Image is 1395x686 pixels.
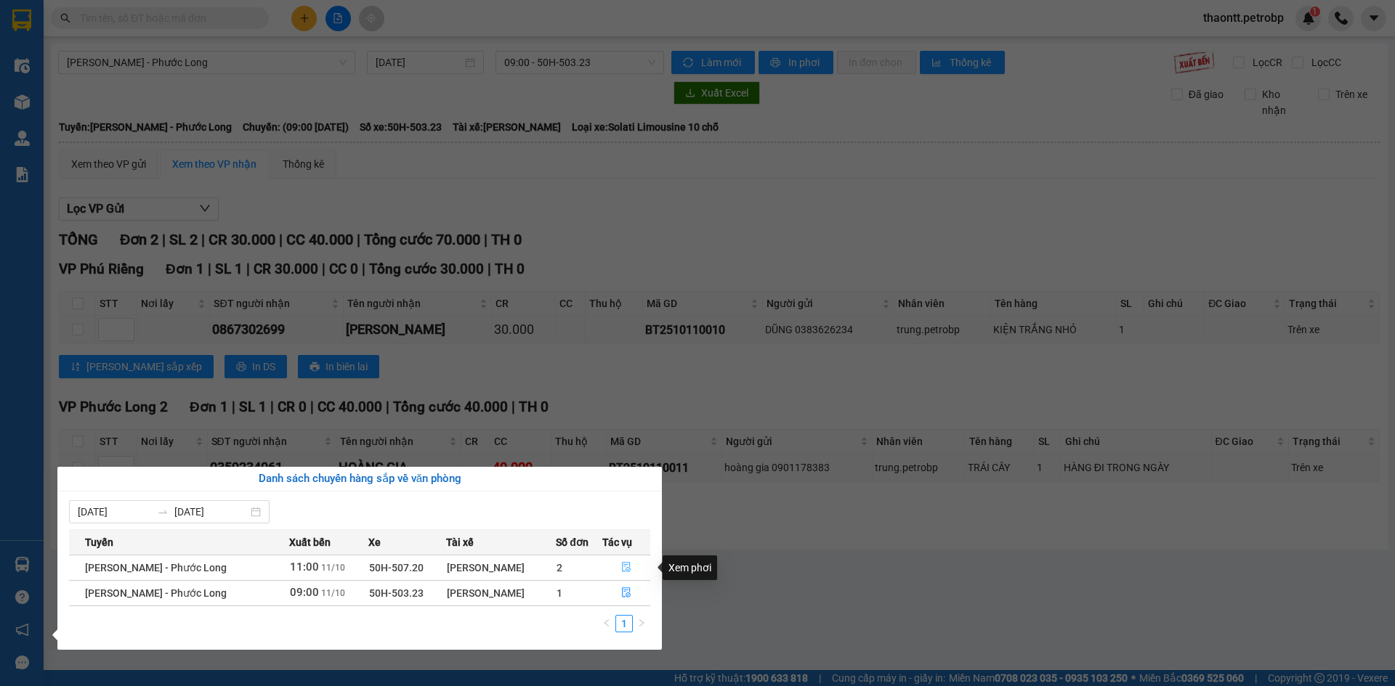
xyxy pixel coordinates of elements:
span: Xe [368,534,381,550]
span: left [602,618,611,627]
div: Xem phơi [663,555,717,580]
button: left [598,615,615,632]
span: file-done [621,562,631,573]
span: Xuất bến [289,534,331,550]
a: 1 [616,616,632,632]
button: file-done [603,581,650,605]
span: Tác vụ [602,534,632,550]
span: 11:00 [290,560,319,573]
span: file-done [621,587,631,599]
span: Tuyến [85,534,113,550]
button: right [633,615,650,632]
span: Số đơn [556,534,589,550]
span: 2 [557,562,562,573]
span: 50H-503.23 [369,587,424,599]
span: swap-right [157,506,169,518]
li: 1 [615,615,633,632]
span: 1 [557,587,562,599]
div: Danh sách chuyến hàng sắp về văn phòng [69,470,650,488]
span: 11/10 [321,563,345,573]
span: 11/10 [321,588,345,598]
span: 50H-507.20 [369,562,424,573]
li: Previous Page [598,615,615,632]
div: [PERSON_NAME] [447,560,556,576]
span: 09:00 [290,586,319,599]
span: right [637,618,646,627]
span: [PERSON_NAME] - Phước Long [85,587,227,599]
button: file-done [603,556,650,579]
span: to [157,506,169,518]
input: Từ ngày [78,504,151,520]
input: Đến ngày [174,504,248,520]
span: [PERSON_NAME] - Phước Long [85,562,227,573]
span: Tài xế [446,534,474,550]
div: [PERSON_NAME] [447,585,556,601]
li: Next Page [633,615,650,632]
